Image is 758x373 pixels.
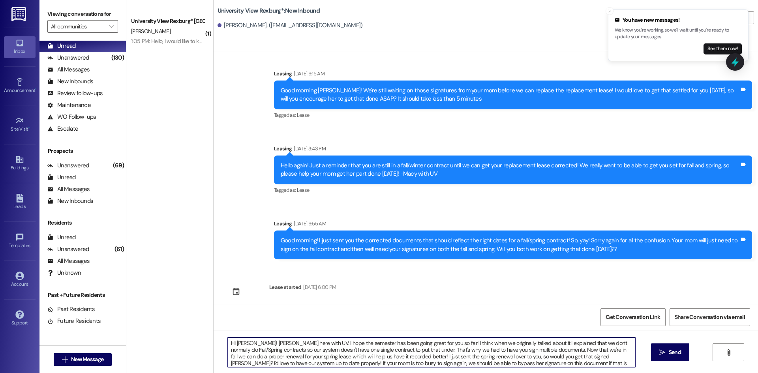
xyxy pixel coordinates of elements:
[281,236,739,253] div: Good morning! I just sent you the corrected documents that should reflect the right dates for a f...
[4,231,36,252] a: Templates •
[292,144,326,153] div: [DATE] 3:43 PM
[39,219,126,227] div: Residents
[600,308,665,326] button: Get Conversation Link
[4,153,36,174] a: Buildings
[62,356,68,363] i: 
[109,23,114,30] i: 
[47,317,101,325] div: Future Residents
[54,353,112,366] button: New Message
[47,233,76,242] div: Unread
[47,54,89,62] div: Unanswered
[297,112,310,118] span: Lease
[47,245,89,253] div: Unanswered
[274,144,752,156] div: Leasing
[4,191,36,213] a: Leads
[669,348,681,356] span: Send
[47,161,89,170] div: Unanswered
[281,86,739,103] div: Good morning [PERSON_NAME]! We're still waiting on those signatures from your mom before we can r...
[4,114,36,135] a: Site Visit •
[606,7,614,15] button: Close toast
[111,159,126,172] div: (69)
[47,185,90,193] div: All Messages
[274,109,752,121] div: Tagged as:
[615,16,742,24] div: You have new messages!
[269,283,302,291] div: Lease started
[47,77,93,86] div: New Inbounds
[131,37,328,45] div: 1:05 PM: Hello, I would like to know how much it would be for the next semester if I stay
[218,21,363,30] div: [PERSON_NAME]. ([EMAIL_ADDRESS][DOMAIN_NAME])
[47,42,76,50] div: Unread
[131,28,171,35] span: [PERSON_NAME]
[131,17,204,25] div: University View Rexburg* [GEOGRAPHIC_DATA]
[726,349,732,356] i: 
[274,184,752,196] div: Tagged as:
[670,308,750,326] button: Share Conversation via email
[704,43,742,54] button: See them now!
[301,283,336,291] div: [DATE] 6:00 PM
[4,269,36,291] a: Account
[47,173,76,182] div: Unread
[218,7,320,15] b: University View Rexburg*: New Inbound
[659,349,665,356] i: 
[675,313,745,321] span: Share Conversation via email
[71,355,103,364] span: New Message
[113,243,126,255] div: (61)
[281,161,739,178] div: Hello again! Just a reminder that you are still in a fall/winter contract until we can get your r...
[35,86,36,92] span: •
[51,20,105,33] input: All communities
[47,125,78,133] div: Escalate
[297,187,310,193] span: Lease
[11,7,28,21] img: ResiDesk Logo
[274,219,752,231] div: Leasing
[606,313,660,321] span: Get Conversation Link
[47,305,95,313] div: Past Residents
[292,219,326,228] div: [DATE] 9:55 AM
[47,197,93,205] div: New Inbounds
[47,8,118,20] label: Viewing conversations for
[109,52,126,64] div: (130)
[47,113,96,121] div: WO Follow-ups
[39,291,126,299] div: Past + Future Residents
[30,242,32,247] span: •
[292,69,325,78] div: [DATE] 9:15 AM
[47,101,91,109] div: Maintenance
[651,343,689,361] button: Send
[47,66,90,74] div: All Messages
[47,269,81,277] div: Unknown
[228,337,635,367] textarea: Hi [PERSON_NAME]! [PERSON_NAME] here with UV. I hope the semester has been going great for you so...
[274,69,752,81] div: Leasing
[4,308,36,329] a: Support
[47,257,90,265] div: All Messages
[615,27,742,41] p: We know you're working, so we'll wait until you're ready to update your messages.
[4,36,36,58] a: Inbox
[47,89,103,97] div: Review follow-ups
[28,125,30,131] span: •
[39,147,126,155] div: Prospects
